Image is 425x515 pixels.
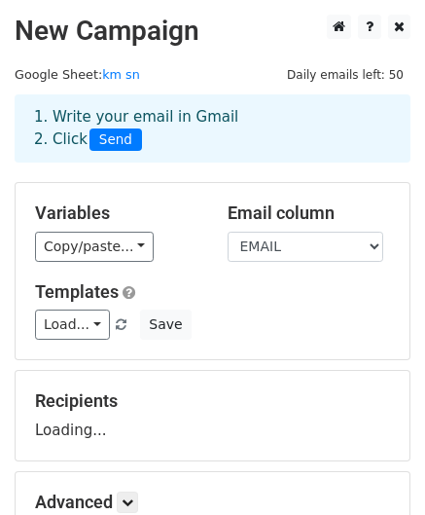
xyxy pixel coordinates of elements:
[35,232,154,262] a: Copy/paste...
[35,492,390,513] h5: Advanced
[35,202,198,224] h5: Variables
[15,67,140,82] small: Google Sheet:
[280,67,410,82] a: Daily emails left: 50
[35,390,390,412] h5: Recipients
[35,310,110,340] a: Load...
[35,281,119,302] a: Templates
[15,15,410,48] h2: New Campaign
[19,106,406,151] div: 1. Write your email in Gmail 2. Click
[89,129,142,152] span: Send
[102,67,140,82] a: km sn
[228,202,391,224] h5: Email column
[140,310,191,340] button: Save
[280,64,410,86] span: Daily emails left: 50
[35,390,390,441] div: Loading...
